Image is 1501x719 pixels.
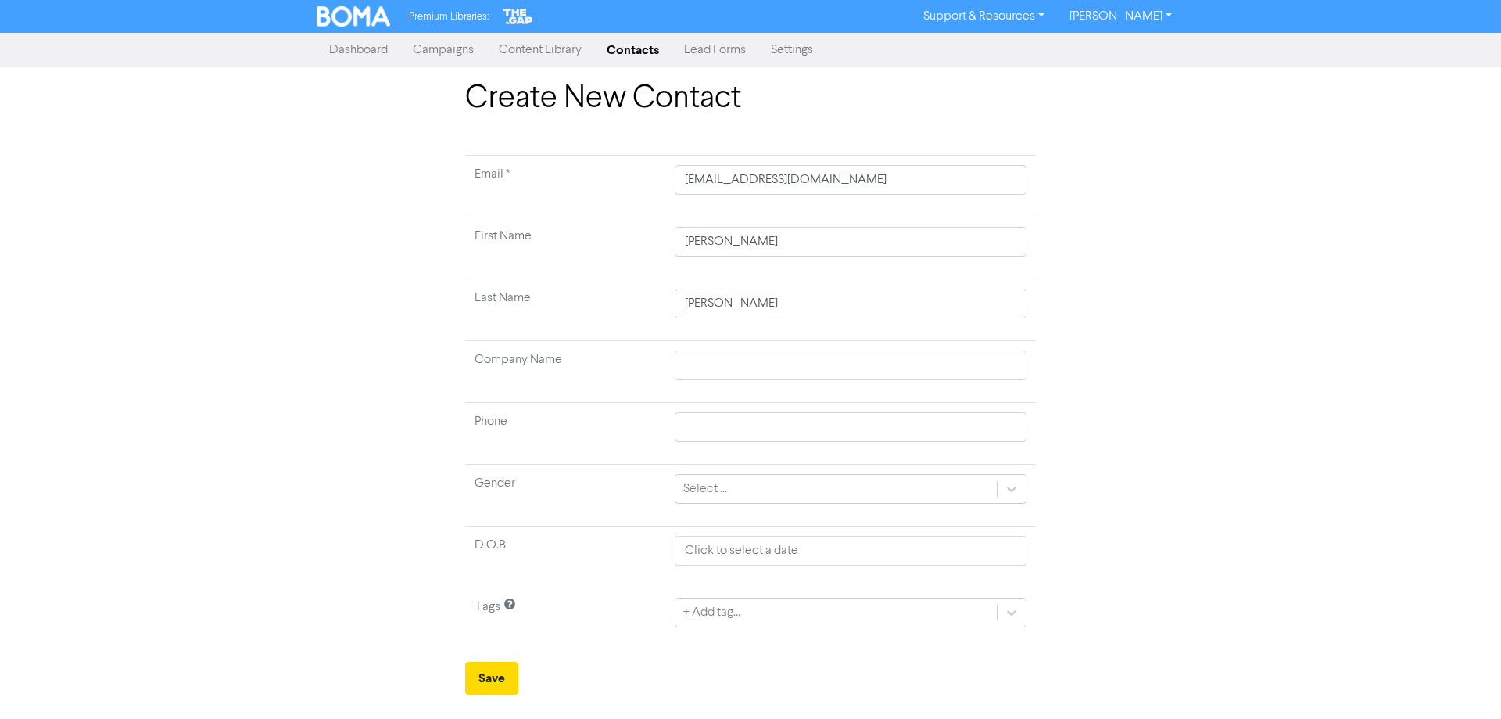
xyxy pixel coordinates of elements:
[465,341,665,403] td: Company Name
[317,34,400,66] a: Dashboard
[400,34,486,66] a: Campaigns
[594,34,672,66] a: Contacts
[465,217,665,279] td: First Name
[911,4,1057,29] a: Support & Resources
[465,527,665,588] td: D.O.B
[758,34,826,66] a: Settings
[465,588,665,650] td: Tags
[1057,4,1184,29] a: [PERSON_NAME]
[486,34,594,66] a: Content Library
[501,6,536,27] img: The Gap
[409,12,489,22] span: Premium Libraries:
[465,662,518,695] button: Save
[317,6,390,27] img: BOMA Logo
[683,480,727,498] div: Select ...
[465,156,665,217] td: Required
[675,536,1026,566] input: Click to select a date
[465,80,1036,117] h1: Create New Contact
[465,403,665,465] td: Phone
[672,34,758,66] a: Lead Forms
[1423,644,1501,719] iframe: Chat Widget
[683,603,740,622] div: + Add tag...
[465,279,665,341] td: Last Name
[465,465,665,527] td: Gender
